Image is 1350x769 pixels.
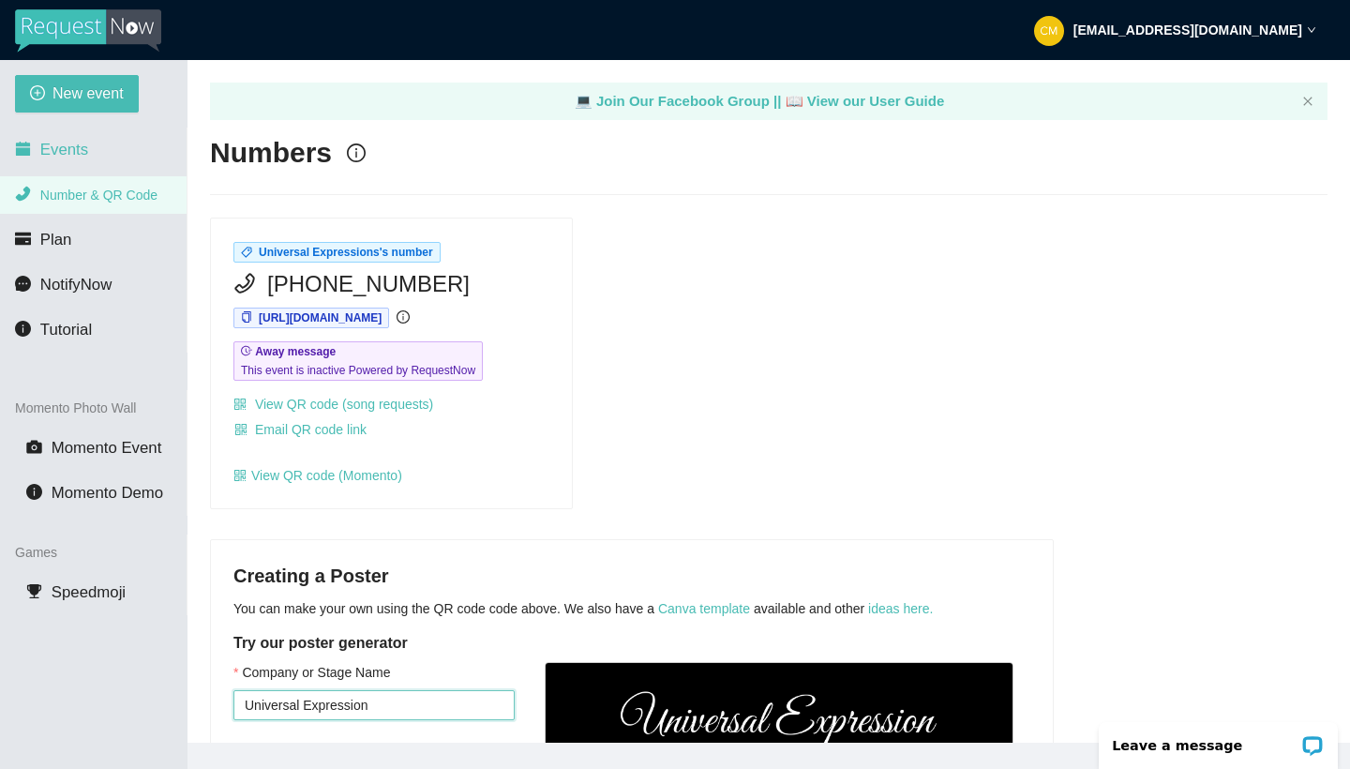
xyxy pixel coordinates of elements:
img: 1e2ecd2377b818dabbb87952a7a455e6 [1034,16,1064,46]
span: Events [40,141,88,158]
span: phone [15,186,31,202]
a: ideas here. [868,601,933,616]
span: info-circle [347,143,366,162]
span: down [1307,25,1316,35]
span: Momento Event [52,439,162,457]
span: Universal Expressions's number [259,246,433,259]
a: qrcode View QR code (song requests) [233,397,433,412]
a: Canva template [658,601,750,616]
span: plus-circle [30,85,45,103]
div: Phone Number [233,743,515,763]
strong: [EMAIL_ADDRESS][DOMAIN_NAME] [1073,23,1302,38]
input: Company or Stage Name [233,690,515,720]
span: laptop [786,93,803,109]
h5: Try our poster generator [233,632,1030,655]
span: info-circle [397,310,410,324]
span: qrcode [233,469,247,482]
b: Away message [255,345,336,358]
span: Momento Demo [52,484,163,502]
span: close [1302,96,1313,107]
span: This event is inactive Powered by RequestNow [241,361,475,380]
p: You can make your own using the QR code code above. We also have a available and other [233,598,1030,619]
h2: Numbers [210,134,332,173]
span: NotifyNow [40,276,112,294]
span: Email QR code link [255,419,367,440]
iframe: LiveChat chat widget [1087,710,1350,769]
span: Number & QR Code [40,188,157,203]
img: RequestNow [15,9,161,53]
span: Speedmoji [52,583,126,601]
span: info-circle [26,484,42,500]
span: laptop [575,93,592,109]
span: [PHONE_NUMBER] [267,266,470,302]
span: qrcode [234,423,247,438]
button: plus-circleNew event [15,75,139,113]
span: trophy [26,583,42,599]
span: tag [241,247,252,258]
label: Company or Stage Name [233,662,390,683]
span: camera [26,439,42,455]
span: New event [52,82,124,105]
span: qrcode [233,398,247,411]
span: info-circle [15,321,31,337]
span: field-time [241,345,252,356]
h4: Creating a Poster [233,563,1030,589]
span: [URL][DOMAIN_NAME] [259,311,382,324]
span: Tutorial [40,321,92,339]
span: copy [241,311,252,323]
button: close [1302,96,1313,108]
a: laptop View our User Guide [786,93,945,109]
button: qrcodeEmail QR code link [233,415,367,445]
span: message [15,276,31,292]
span: calendar [15,141,31,157]
span: credit-card [15,231,31,247]
a: laptop Join Our Facebook Group || [575,93,786,109]
a: qrcodeView QR code (Momento) [233,468,402,483]
span: phone [233,272,256,294]
span: Plan [40,231,72,249]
